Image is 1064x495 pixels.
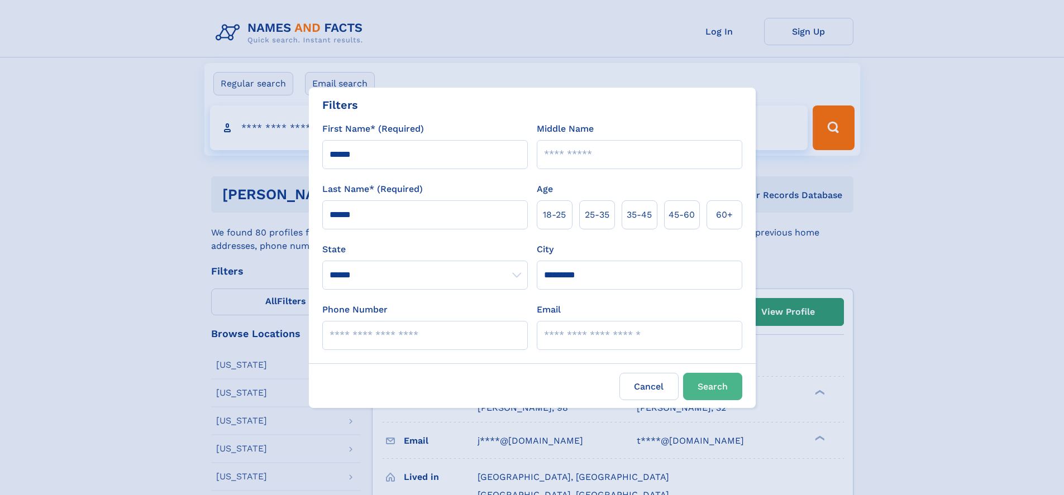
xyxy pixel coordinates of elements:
span: 35‑45 [627,208,652,222]
label: Phone Number [322,303,388,316]
span: 60+ [716,208,733,222]
label: Cancel [619,373,679,400]
span: 25‑35 [585,208,609,222]
label: Email [537,303,561,316]
span: 45‑60 [669,208,695,222]
label: Last Name* (Required) [322,182,423,196]
div: Filters [322,97,358,113]
label: Age [537,182,553,196]
label: State [322,243,528,256]
label: City [537,243,554,256]
button: Search [683,373,742,400]
label: Middle Name [537,122,594,136]
span: 18‑25 [543,208,566,222]
label: First Name* (Required) [322,122,424,136]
